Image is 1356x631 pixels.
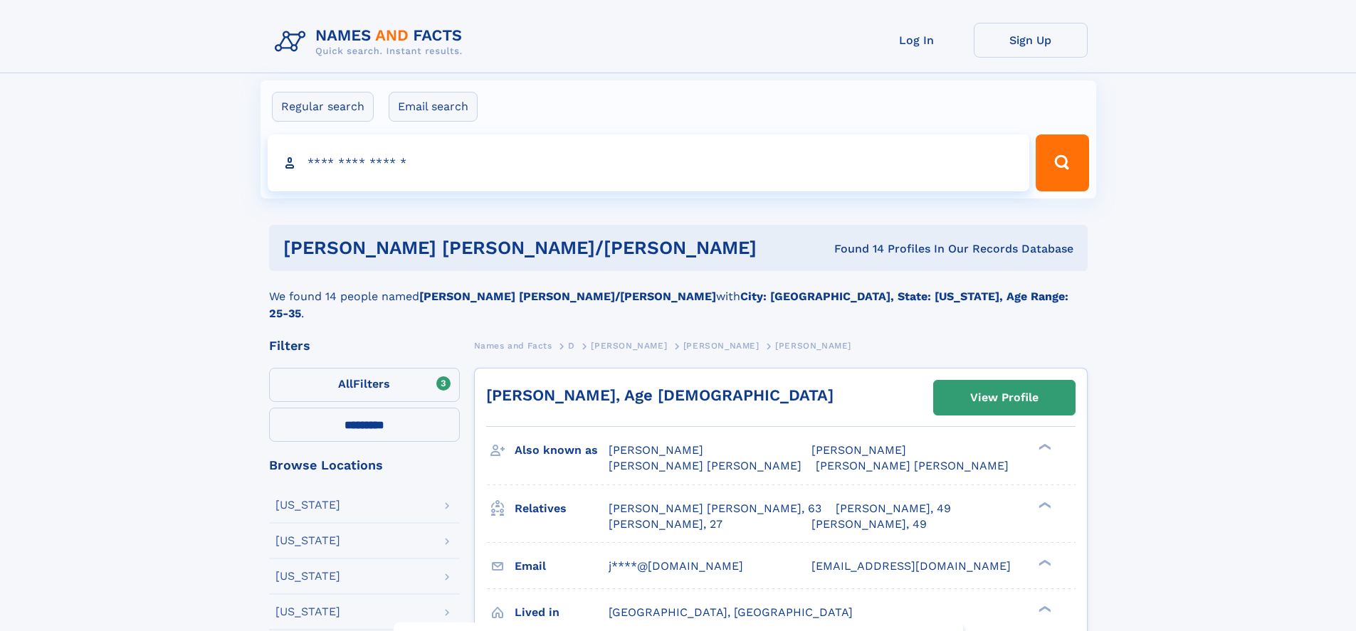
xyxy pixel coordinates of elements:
a: [PERSON_NAME] [683,336,760,354]
h3: Lived in [515,600,609,625]
span: [PERSON_NAME] [811,443,906,457]
label: Filters [269,368,460,402]
a: [PERSON_NAME], 49 [836,501,951,516]
div: ❯ [1035,604,1052,613]
div: ❯ [1035,558,1052,567]
label: Email search [389,92,478,122]
input: search input [268,134,1030,191]
div: [US_STATE] [275,571,340,582]
div: [US_STATE] [275,535,340,546]
div: [US_STATE] [275,499,340,511]
h1: [PERSON_NAME] [PERSON_NAME]/[PERSON_NAME] [283,239,796,257]
a: [PERSON_NAME] [591,336,667,354]
span: [EMAIL_ADDRESS][DOMAIN_NAME] [811,559,1011,573]
a: D [568,336,575,354]
span: [PERSON_NAME] [591,341,667,351]
span: D [568,341,575,351]
span: [PERSON_NAME] [683,341,760,351]
a: [PERSON_NAME] [PERSON_NAME], 63 [609,501,821,516]
span: [PERSON_NAME] [609,443,703,457]
span: [PERSON_NAME] [PERSON_NAME] [609,459,801,472]
div: Filters [269,339,460,352]
label: Regular search [272,92,374,122]
a: View Profile [934,381,1075,415]
a: [PERSON_NAME], 49 [811,516,927,532]
a: Log In [860,23,974,58]
div: [US_STATE] [275,606,340,617]
span: All [338,377,353,391]
a: [PERSON_NAME], 27 [609,516,722,532]
h3: Relatives [515,497,609,521]
div: Browse Locations [269,459,460,472]
b: City: [GEOGRAPHIC_DATA], State: [US_STATE], Age Range: 25-35 [269,290,1068,320]
a: Names and Facts [474,336,552,354]
div: ❯ [1035,442,1052,452]
span: [GEOGRAPHIC_DATA], [GEOGRAPHIC_DATA] [609,605,853,619]
div: We found 14 people named with . [269,271,1088,322]
div: View Profile [970,381,1039,414]
h3: Also known as [515,438,609,462]
div: Found 14 Profiles In Our Records Database [795,241,1073,257]
a: Sign Up [974,23,1088,58]
b: [PERSON_NAME] [PERSON_NAME]/[PERSON_NAME] [419,290,716,303]
img: Logo Names and Facts [269,23,474,61]
h3: Email [515,554,609,578]
div: ❯ [1035,500,1052,509]
a: [PERSON_NAME], Age [DEMOGRAPHIC_DATA] [486,386,834,404]
span: [PERSON_NAME] [775,341,851,351]
button: Search Button [1036,134,1088,191]
span: [PERSON_NAME] [PERSON_NAME] [816,459,1009,472]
